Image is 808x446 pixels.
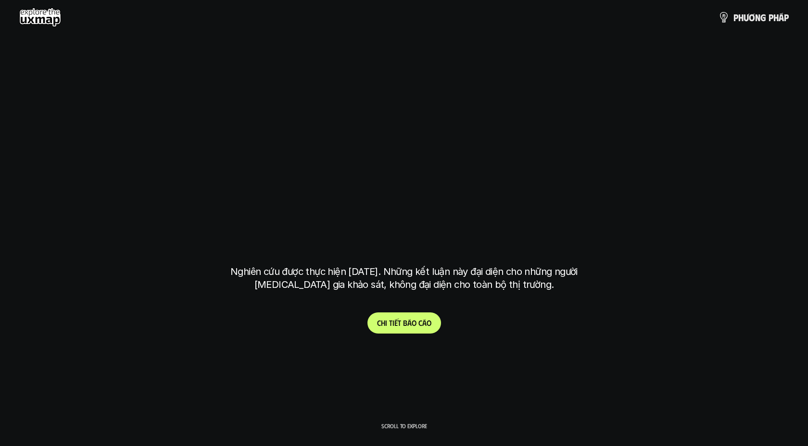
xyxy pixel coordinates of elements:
[398,318,401,327] span: t
[403,318,407,327] span: b
[224,265,584,291] p: Nghiên cứu được thực hiện [DATE]. Những kết luận này đại diện cho những người [MEDICAL_DATA] gia ...
[718,8,789,27] a: phươngpháp
[784,12,789,23] span: p
[744,12,749,23] span: ư
[755,12,760,23] span: n
[749,12,755,23] span: ơ
[769,12,773,23] span: p
[779,12,784,23] span: á
[394,318,398,327] span: ế
[760,12,766,23] span: g
[392,318,394,327] span: i
[385,318,387,327] span: i
[418,318,422,327] span: c
[427,318,431,327] span: o
[407,318,412,327] span: á
[773,12,779,23] span: h
[412,318,417,327] span: o
[371,108,444,119] h6: Kết quả nghiên cứu
[381,422,427,429] p: Scroll to explore
[377,318,381,327] span: C
[389,318,392,327] span: t
[733,12,738,23] span: p
[228,128,580,168] h1: phạm vi công việc của
[367,312,441,334] a: Chitiếtbáocáo
[422,318,427,327] span: á
[738,12,744,23] span: h
[233,204,576,244] h1: tại [GEOGRAPHIC_DATA]
[381,318,385,327] span: h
